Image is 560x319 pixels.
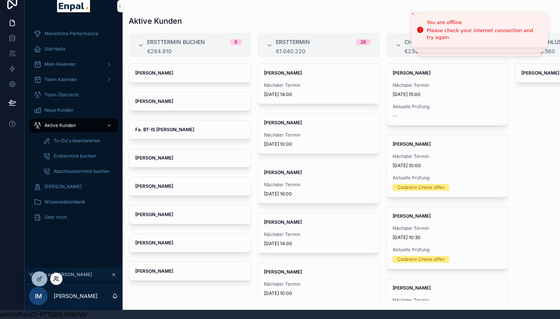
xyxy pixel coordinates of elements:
strong: Fa. BT-IS [PERSON_NAME] [135,127,194,132]
a: Fa. BT-IS [PERSON_NAME] [129,120,251,139]
strong: [PERSON_NAME] [264,169,302,175]
span: Ersttermin buchen [147,38,205,46]
div: 28 [360,39,366,45]
span: Über mich [44,214,67,220]
p: [PERSON_NAME] [54,292,98,300]
a: To-Do's beantworten [38,134,118,148]
span: Aktive Kunden [44,122,76,129]
strong: [PERSON_NAME] [264,219,302,225]
div: €284.810 [147,48,242,54]
span: Nächster Termin [264,281,373,287]
button: Close toast [409,10,417,18]
span: [DATE] 10:00 [264,290,373,296]
a: [PERSON_NAME]Nächster Termin[DATE] 14:00 [257,63,380,104]
span: Neue Kunden [44,107,74,113]
span: Aktuelle Prüfung [393,175,502,181]
span: Team Kalender [44,76,77,83]
span: Wissensdatenbank [44,199,85,205]
a: [PERSON_NAME]Nächster Termin[DATE] 15:00Aktuelle Prüfung-- [386,63,509,125]
a: [PERSON_NAME] [129,92,251,111]
span: -- [393,113,397,119]
strong: [PERSON_NAME] [264,70,302,76]
span: Nächster Termin [393,297,502,303]
span: To-Do's beantworten [54,138,100,144]
span: Viewing as [PERSON_NAME] [29,272,92,278]
strong: [PERSON_NAME] [393,285,431,291]
span: Monatliche Performance [44,31,98,37]
a: Mein Kalender [29,57,118,71]
a: [PERSON_NAME] [129,63,251,83]
a: Startseite [29,42,118,56]
a: Aktive Kunden [29,119,118,132]
span: Nächster Termin [264,182,373,188]
span: Nächster Termin [393,82,502,88]
span: Aktuelle Prüfung [393,104,502,110]
strong: [PERSON_NAME] [264,269,302,275]
div: Cadastre Check offen [397,184,445,191]
strong: [PERSON_NAME] [264,120,302,125]
strong: [PERSON_NAME] [135,240,173,246]
a: Ersttermine buchen [38,149,118,163]
span: Team Übersicht [44,92,79,98]
a: [PERSON_NAME] [29,180,118,194]
strong: [PERSON_NAME] [135,212,173,217]
span: [DATE] 16:00 [264,191,373,197]
strong: [PERSON_NAME] [393,213,431,219]
a: [PERSON_NAME]Nächster Termin[DATE] 10:00 [257,113,380,154]
div: Cadastre Check offen [397,256,445,263]
strong: [PERSON_NAME] [135,183,173,189]
span: Checks [404,38,426,46]
span: [DATE] 14:00 [264,91,373,98]
span: Nächster Termin [264,82,373,88]
span: Ersttermine buchen [54,153,96,159]
span: IM [35,291,42,301]
a: Team Kalender [29,73,118,86]
div: €1.040.220 [276,48,371,54]
span: Nächster Termin [393,153,502,159]
a: [PERSON_NAME]Nächster Termin[DATE] 10:30Aktuelle PrüfungCadastre Check offen [386,207,509,269]
span: Nächster Termin [264,132,373,138]
span: Mein Kalender [44,61,76,67]
div: 8 [234,39,237,45]
a: [PERSON_NAME] [129,233,251,252]
a: [PERSON_NAME]Nächster Termin[DATE] 14:00 [257,213,380,253]
a: [PERSON_NAME] [129,205,251,224]
a: Team Übersicht [29,88,118,102]
a: Abschlusstermine buchen [38,164,118,178]
a: Monatliche Performance [29,27,118,41]
strong: [PERSON_NAME] [521,70,559,76]
span: [DATE] 10:00 [264,141,373,147]
a: [PERSON_NAME]Nächster Termin[DATE] 10:00 [257,262,380,303]
a: [PERSON_NAME] [129,262,251,281]
a: [PERSON_NAME] [129,148,251,168]
a: [PERSON_NAME] [129,177,251,196]
a: Wissensdatenbank [29,195,118,209]
a: Über mich [29,210,118,224]
div: Please check your internet connection and try again [427,27,541,41]
span: Nächster Termin [264,231,373,238]
h1: Aktive Kunden [129,16,182,26]
strong: [PERSON_NAME] [135,155,173,161]
strong: [PERSON_NAME] [135,98,173,104]
span: [DATE] 14:00 [264,241,373,247]
a: [PERSON_NAME]Nächster Termin[DATE] 16:00 [257,163,380,203]
strong: [PERSON_NAME] [393,141,431,147]
span: Nächster Termin [393,225,502,231]
span: [DATE] 10:30 [393,234,502,241]
a: Neue Kunden [29,103,118,117]
span: [DATE] 10:00 [393,163,502,169]
a: [PERSON_NAME]Nächster Termin[DATE] 10:00Aktuelle PrüfungCadastre Check offen [386,135,509,197]
strong: [PERSON_NAME] [135,70,173,76]
div: You are offline [427,19,541,26]
span: Aktuelle Prüfung [393,247,502,253]
strong: [PERSON_NAME] [393,70,431,76]
span: Ersttermin [276,38,310,46]
strong: [PERSON_NAME] [135,268,173,274]
div: scrollable content [25,21,123,234]
div: €239.250 [404,48,499,54]
span: [PERSON_NAME] [44,184,82,190]
span: Startseite [44,46,65,52]
span: [DATE] 15:00 [393,91,502,98]
span: Abschlusstermine buchen [54,168,110,174]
